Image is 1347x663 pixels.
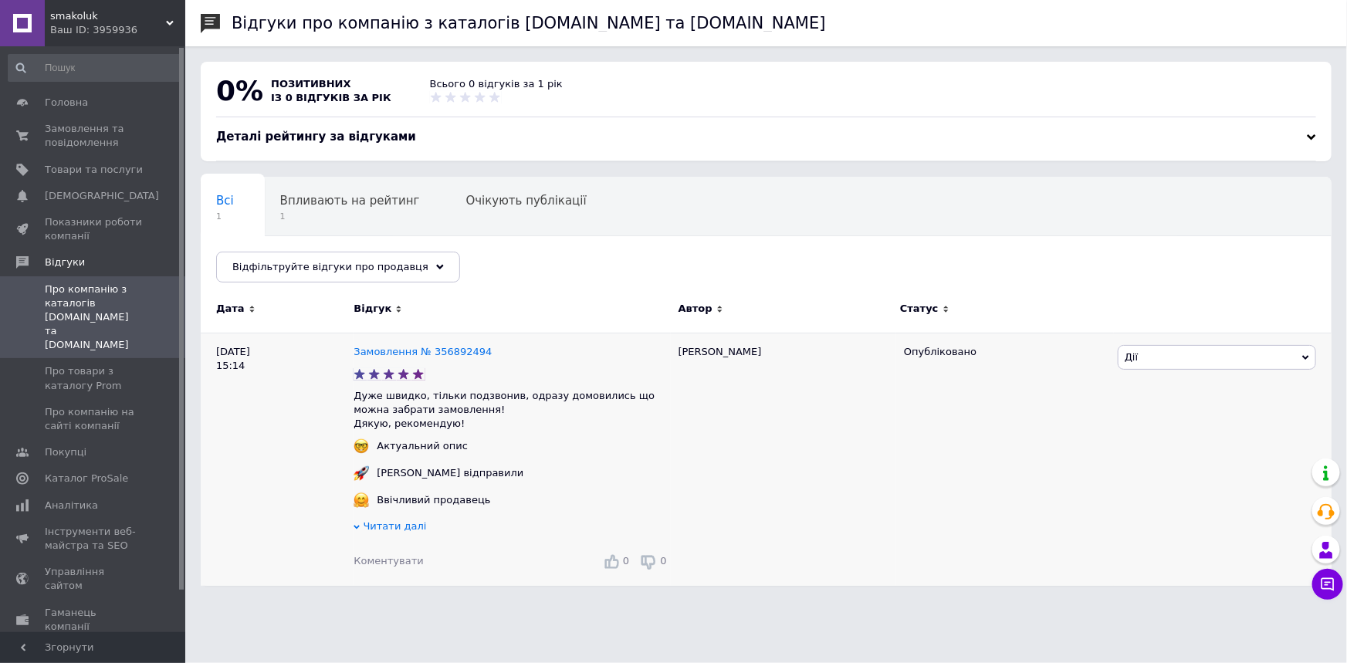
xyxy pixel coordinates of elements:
[430,77,563,91] div: Всього 0 відгуків за 1 рік
[45,499,98,512] span: Аналітика
[900,302,939,316] span: Статус
[354,302,391,316] span: Відгук
[216,252,373,266] span: Опубліковані без комен...
[201,236,404,295] div: Опубліковані без коментаря
[679,302,712,316] span: Автор
[45,163,143,177] span: Товари та послуги
[271,78,351,90] span: позитивних
[45,565,143,593] span: Управління сайтом
[45,215,143,243] span: Показники роботи компанії
[1312,569,1343,600] button: Чат з покупцем
[1125,351,1138,363] span: Дії
[354,519,670,537] div: Читати далі
[354,492,369,508] img: :hugging_face:
[623,555,629,567] span: 0
[45,122,143,150] span: Замовлення та повідомлення
[364,520,427,532] span: Читати далі
[354,555,423,567] span: Коментувати
[232,14,826,32] h1: Відгуки про компанію з каталогів [DOMAIN_NAME] та [DOMAIN_NAME]
[373,439,472,453] div: Актуальний опис
[45,525,143,553] span: Інструменти веб-майстра та SEO
[671,333,896,585] div: [PERSON_NAME]
[45,255,85,269] span: Відгуки
[354,465,369,481] img: :rocket:
[354,389,670,431] p: Дуже швидко, тільки подзвонив, одразу домовились що можна забрати замовлення! Дякую, рекомендую!
[354,554,423,568] div: Коментувати
[216,130,416,144] span: Деталі рейтингу за відгуками
[216,302,245,316] span: Дата
[373,466,527,480] div: [PERSON_NAME] відправили
[271,92,391,103] span: із 0 відгуків за рік
[50,23,185,37] div: Ваш ID: 3959936
[280,211,420,222] span: 1
[45,606,143,634] span: Гаманець компанії
[45,445,86,459] span: Покупці
[45,405,143,433] span: Про компанію на сайті компанії
[466,194,587,208] span: Очікують публікації
[45,472,128,485] span: Каталог ProSale
[45,189,159,203] span: [DEMOGRAPHIC_DATA]
[50,9,166,23] span: smakoluk
[201,333,354,585] div: [DATE] 15:14
[216,75,263,107] span: 0%
[354,438,369,454] img: :nerd_face:
[216,129,1316,145] div: Деталі рейтингу за відгуками
[280,194,420,208] span: Впливають на рейтинг
[904,345,1106,359] div: Опубліковано
[660,555,666,567] span: 0
[45,282,143,353] span: Про компанію з каталогів [DOMAIN_NAME] та [DOMAIN_NAME]
[216,194,234,208] span: Всі
[45,96,88,110] span: Головна
[45,364,143,392] span: Про товари з каталогу Prom
[354,346,492,357] a: Замовлення № 356892494
[8,54,181,82] input: Пошук
[216,211,234,222] span: 1
[373,493,494,507] div: Ввічливий продавець
[232,261,428,272] span: Відфільтруйте відгуки про продавця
